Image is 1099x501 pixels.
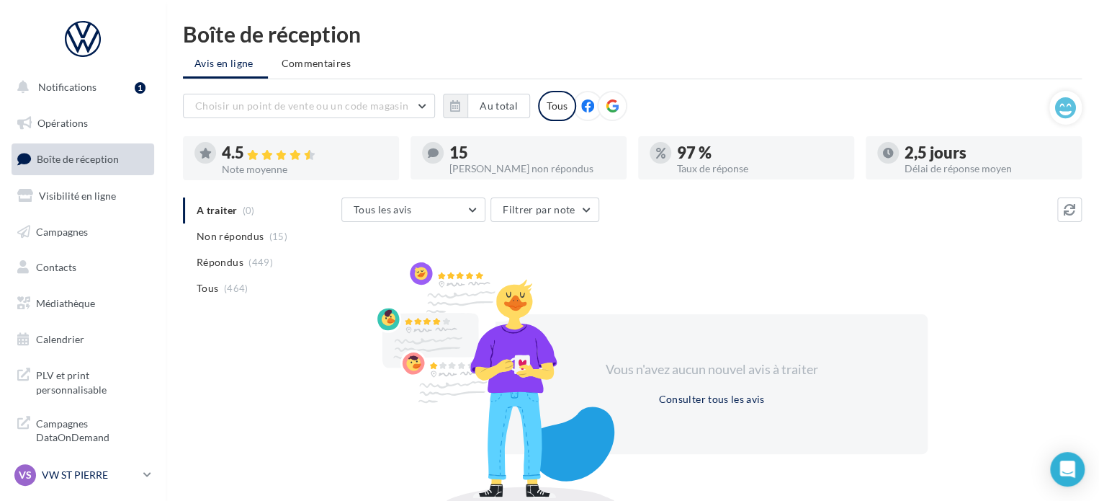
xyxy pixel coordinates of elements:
span: Opérations [37,117,88,129]
span: Campagnes DataOnDemand [36,414,148,445]
div: 15 [449,145,615,161]
span: Répondus [197,255,243,270]
span: Notifications [38,81,97,93]
a: VS VW ST PIERRE [12,461,154,489]
span: Visibilité en ligne [39,190,116,202]
button: Notifications 1 [9,72,151,102]
a: Contacts [9,252,157,283]
div: 1 [135,82,145,94]
div: Boîte de réception [183,23,1082,45]
button: Filtrer par note [490,198,599,222]
button: Tous les avis [341,198,485,222]
button: Au total [443,94,530,118]
div: 2,5 jours [905,145,1070,161]
a: Boîte de réception [9,143,157,174]
button: Choisir un point de vente ou un code magasin [183,94,435,118]
span: (15) [269,231,287,242]
span: Contacts [36,261,76,273]
button: Au total [467,94,530,118]
a: Médiathèque [9,288,157,319]
a: Campagnes [9,217,157,247]
span: Tous les avis [354,203,412,216]
span: Choisir un point de vente ou un code magasin [195,99,408,112]
a: Calendrier [9,324,157,355]
span: PLV et print personnalisable [36,365,148,396]
span: Non répondus [197,229,264,244]
span: Commentaires [282,56,351,71]
a: Visibilité en ligne [9,181,157,211]
div: 97 % [677,145,843,161]
span: Tous [197,281,218,296]
span: Campagnes [36,225,88,237]
span: Boîte de réception [37,153,119,165]
span: (464) [224,283,248,294]
span: (449) [248,257,273,268]
span: VS [19,468,32,482]
span: Calendrier [36,333,84,345]
div: Tous [538,91,576,121]
a: Opérations [9,108,157,138]
span: Médiathèque [36,297,95,309]
p: VW ST PIERRE [42,468,138,482]
div: Note moyenne [222,164,387,174]
div: Open Intercom Messenger [1050,452,1085,487]
div: Délai de réponse moyen [905,164,1070,174]
div: Vous n'avez aucun nouvel avis à traiter [588,360,835,379]
a: Campagnes DataOnDemand [9,408,157,451]
a: PLV et print personnalisable [9,360,157,402]
button: Consulter tous les avis [652,391,770,408]
div: Taux de réponse [677,164,843,174]
div: 4.5 [222,145,387,161]
div: [PERSON_NAME] non répondus [449,164,615,174]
